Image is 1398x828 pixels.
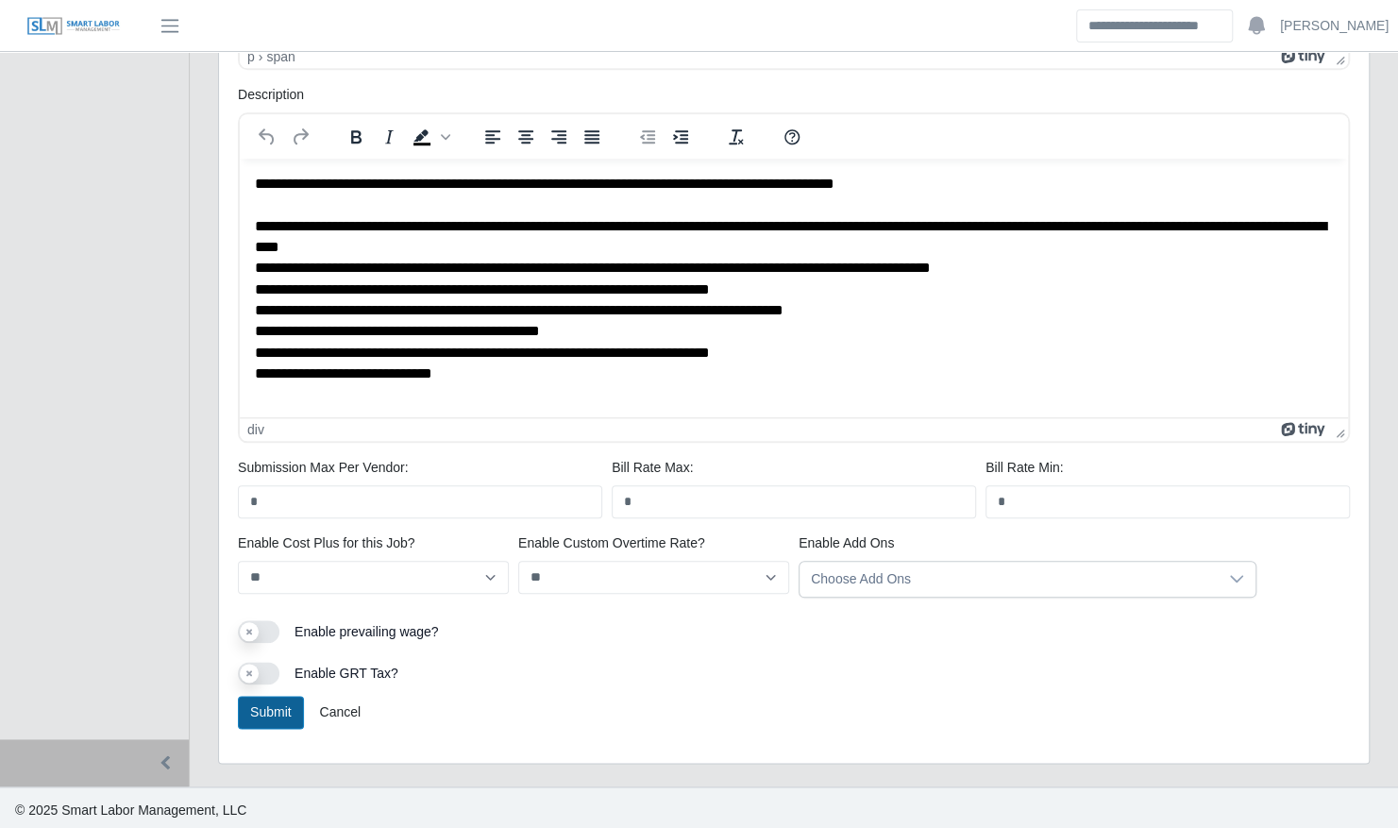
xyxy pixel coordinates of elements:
[612,458,693,478] label: Bill Rate Max:
[259,49,263,64] div: ›
[632,124,664,150] button: Decrease indent
[340,124,372,150] button: Bold
[247,49,255,64] div: p
[266,49,295,64] div: span
[799,533,894,553] label: Enable Add Ons
[251,124,283,150] button: Undo
[15,15,1093,145] body: Rich Text Area. Press ALT-0 for help.
[238,458,409,478] label: Submission Max Per Vendor:
[1281,422,1328,437] a: Powered by Tiny
[720,124,752,150] button: Clear formatting
[238,85,304,105] label: Description
[1281,49,1328,64] a: Powered by Tiny
[1328,45,1348,68] div: Press the Up and Down arrow keys to resize the editor.
[1076,9,1233,42] input: Search
[510,124,542,150] button: Align center
[240,159,1348,417] iframe: Rich Text Area
[985,458,1063,478] label: Bill Rate Min:
[477,124,509,150] button: Align left
[295,624,439,639] span: Enable prevailing wage?
[406,124,453,150] div: Background color Black
[238,533,415,553] label: Enable Cost Plus for this Job?
[518,533,705,553] label: Enable Custom Overtime Rate?
[284,124,316,150] button: Redo
[247,422,264,437] div: div
[238,620,279,643] button: Enable prevailing wage?
[295,666,398,681] span: Enable GRT Tax?
[307,696,373,729] a: Cancel
[373,124,405,150] button: Italic
[576,124,608,150] button: Justify
[1328,418,1348,441] div: Press the Up and Down arrow keys to resize the editor.
[665,124,697,150] button: Increase indent
[238,696,304,729] button: Submit
[26,16,121,37] img: SLM Logo
[800,562,1218,597] div: Choose Add Ons
[776,124,808,150] button: Help
[1280,16,1389,36] a: [PERSON_NAME]
[238,662,279,684] button: Enable GRT Tax?
[15,803,246,818] span: © 2025 Smart Labor Management, LLC
[543,124,575,150] button: Align right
